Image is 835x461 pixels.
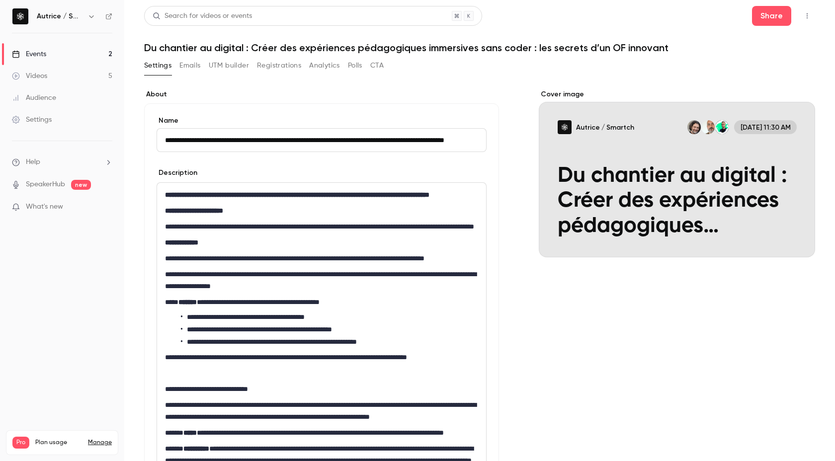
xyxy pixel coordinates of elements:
[144,89,499,99] label: About
[539,89,815,257] section: Cover image
[37,11,83,21] h6: Autrice / Smartch
[153,11,252,21] div: Search for videos or events
[370,58,384,74] button: CTA
[12,49,46,59] div: Events
[12,71,47,81] div: Videos
[348,58,362,74] button: Polls
[12,93,56,103] div: Audience
[100,203,112,212] iframe: Noticeable Trigger
[12,437,29,449] span: Pro
[157,168,197,178] label: Description
[12,8,28,24] img: Autrice / Smartch
[71,180,91,190] span: new
[88,439,112,447] a: Manage
[26,157,40,167] span: Help
[26,179,65,190] a: SpeakerHub
[35,439,82,447] span: Plan usage
[539,89,815,99] label: Cover image
[144,58,171,74] button: Settings
[12,157,112,167] li: help-dropdown-opener
[144,42,815,54] h1: Du chantier au digital : Créer des expériences pédagogiques immersives sans coder : les secrets d...
[209,58,249,74] button: UTM builder
[12,115,52,125] div: Settings
[752,6,791,26] button: Share
[26,202,63,212] span: What's new
[309,58,340,74] button: Analytics
[157,116,487,126] label: Name
[179,58,200,74] button: Emails
[257,58,301,74] button: Registrations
